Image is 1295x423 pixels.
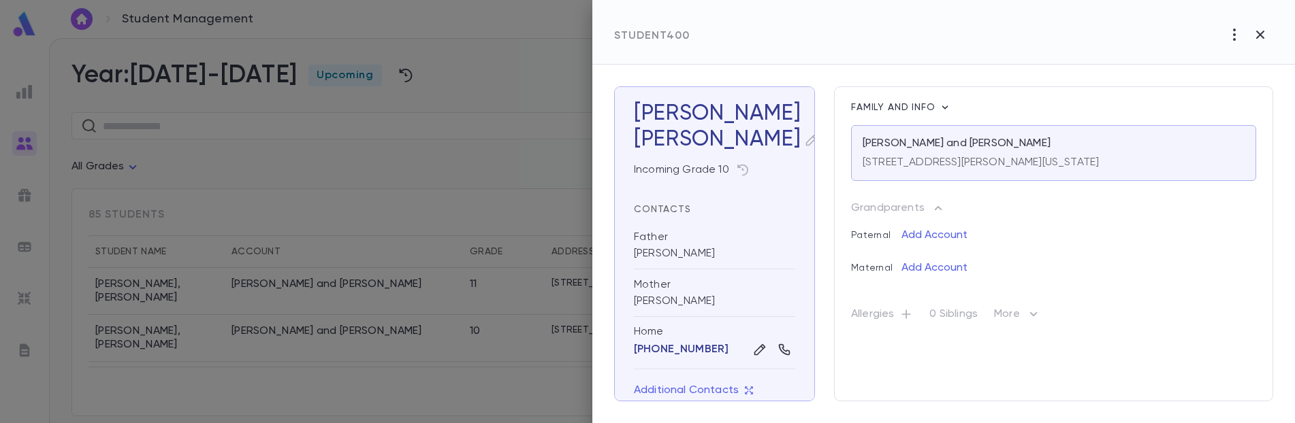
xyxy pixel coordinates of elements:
span: Family and info [851,103,938,112]
div: [PERSON_NAME] [634,222,795,269]
p: [STREET_ADDRESS][PERSON_NAME][US_STATE] [863,156,1099,169]
p: Allergies [851,307,913,326]
p: Paternal [851,219,901,241]
div: [PERSON_NAME] [634,126,795,152]
span: Student 400 [614,31,690,41]
div: Home [634,325,795,339]
span: Contacts [634,205,691,214]
p: Grandparents [851,201,925,215]
button: [PHONE_NUMBER] [634,343,729,356]
div: Father [634,230,668,244]
p: Maternal [851,252,901,273]
div: [PERSON_NAME] [634,269,795,317]
button: Add Account [901,224,968,246]
p: [PERSON_NAME] and [PERSON_NAME] [863,137,1051,150]
button: Additional Contacts [634,377,754,403]
button: Add Account [901,257,968,279]
p: More [994,306,1042,328]
div: Mother [634,277,671,292]
p: Additional Contacts [634,384,754,397]
button: Grandparents [851,197,945,219]
div: Incoming Grade 10 [634,159,795,181]
h3: [PERSON_NAME] [634,101,795,152]
p: 0 Siblings [929,307,978,326]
